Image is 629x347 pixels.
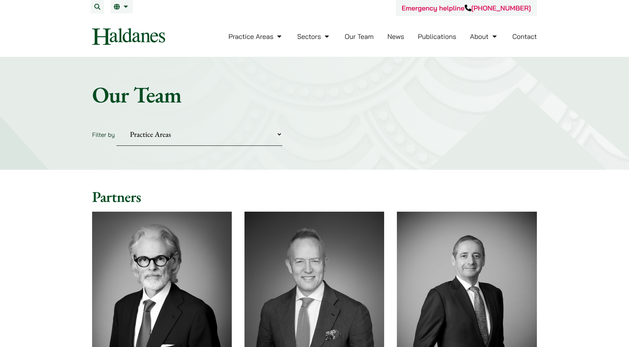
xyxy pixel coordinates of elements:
a: About [470,32,498,41]
img: Logo of Haldanes [92,28,165,45]
label: Filter by [92,131,115,138]
h2: Partners [92,188,537,206]
h1: Our Team [92,81,537,108]
a: Sectors [297,32,331,41]
a: Practice Areas [228,32,283,41]
a: Publications [418,32,456,41]
a: News [388,32,404,41]
a: Our Team [345,32,374,41]
a: EN [114,4,130,10]
a: Emergency helpline[PHONE_NUMBER] [402,4,531,12]
a: Contact [512,32,537,41]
